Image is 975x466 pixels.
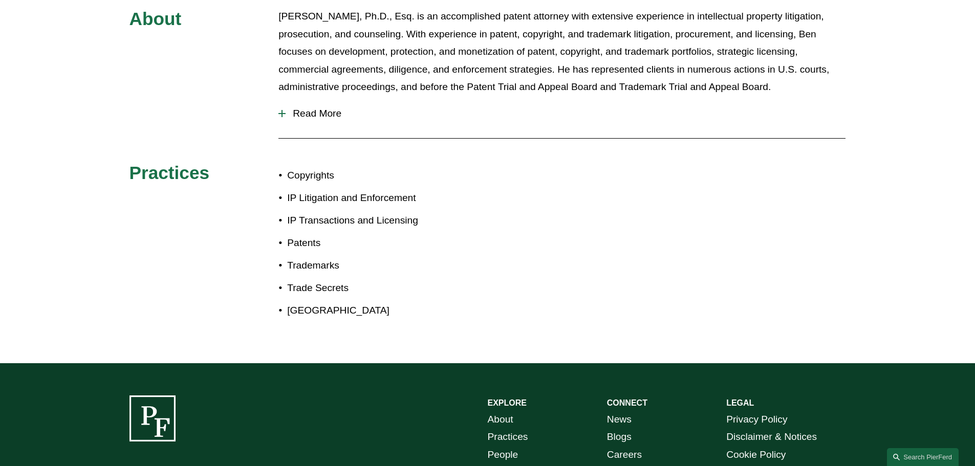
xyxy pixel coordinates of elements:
p: IP Transactions and Licensing [287,212,487,230]
span: Practices [129,163,210,183]
a: Search this site [887,448,959,466]
span: About [129,9,182,29]
p: Trade Secrets [287,279,487,297]
a: About [488,411,513,429]
strong: CONNECT [607,398,647,407]
strong: EXPLORE [488,398,527,407]
a: Privacy Policy [726,411,787,429]
a: Disclaimer & Notices [726,428,817,446]
a: People [488,446,518,464]
p: IP Litigation and Enforcement [287,189,487,207]
a: Blogs [607,428,632,446]
p: [GEOGRAPHIC_DATA] [287,302,487,320]
p: [PERSON_NAME], Ph.D., Esq. is an accomplished patent attorney with extensive experience in intell... [278,8,846,96]
a: News [607,411,632,429]
button: Read More [278,100,846,127]
a: Careers [607,446,642,464]
span: Read More [286,108,846,119]
p: Trademarks [287,257,487,275]
a: Cookie Policy [726,446,786,464]
p: Patents [287,234,487,252]
p: Copyrights [287,167,487,185]
a: Practices [488,428,528,446]
strong: LEGAL [726,398,754,407]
